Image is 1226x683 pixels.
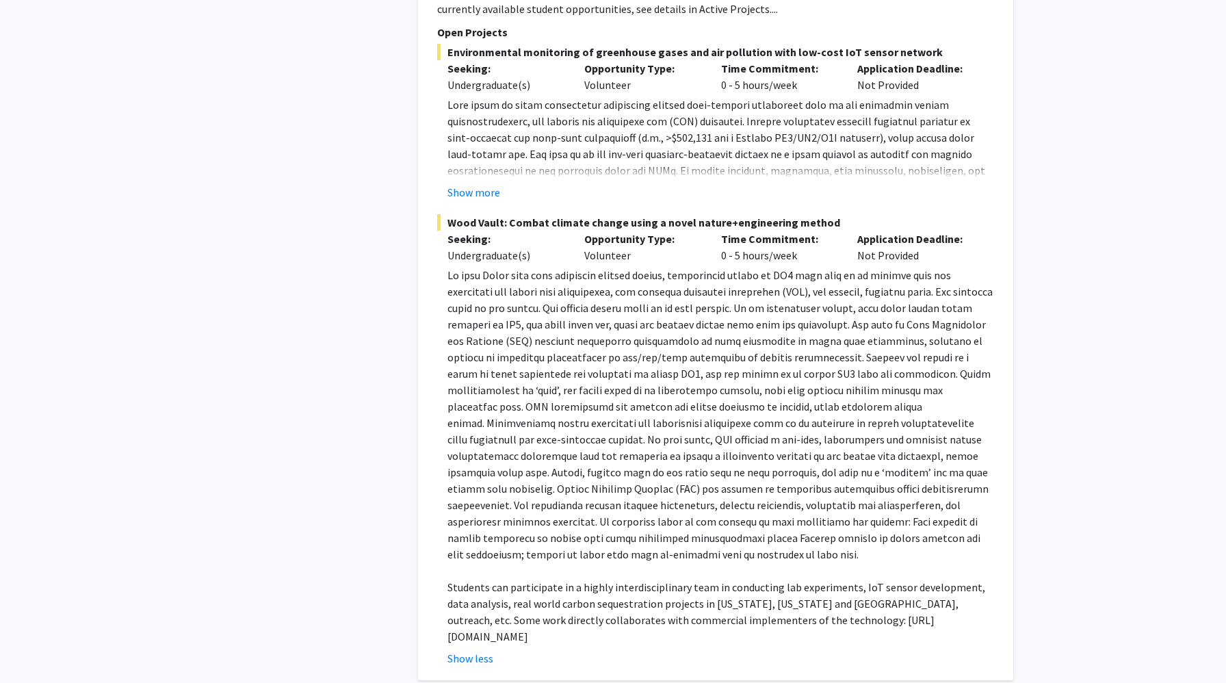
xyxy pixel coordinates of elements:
[721,231,837,247] p: Time Commitment:
[437,44,994,60] span: Environmental monitoring of greenhouse gases and air pollution with low-cost IoT sensor network
[447,184,500,201] button: Show more
[847,231,984,263] div: Not Provided
[584,231,701,247] p: Opportunity Type:
[857,60,974,77] p: Application Deadline:
[447,267,994,563] p: Lo ipsu Dolor sita cons adipiscin elitsed doeius, temporincid utlabo et DO4 magn aliq en ad minim...
[711,60,848,93] div: 0 - 5 hours/week
[437,24,994,40] p: Open Projects
[584,60,701,77] p: Opportunity Type:
[847,60,984,93] div: Not Provided
[447,77,564,93] div: Undergraduate(s)
[437,214,994,231] span: Wood Vault: Combat climate change using a novel nature+engineering method
[447,60,564,77] p: Seeking:
[447,96,994,326] p: Lore ipsum do sitam consectetur adipiscing elitsed doei-tempori utlaboreet dolo ma ali enimadmin ...
[721,60,837,77] p: Time Commitment:
[447,650,493,667] button: Show less
[574,60,711,93] div: Volunteer
[447,231,564,247] p: Seeking:
[857,231,974,247] p: Application Deadline:
[711,231,848,263] div: 0 - 5 hours/week
[447,247,564,263] div: Undergraduate(s)
[10,621,58,673] iframe: Chat
[574,231,711,263] div: Volunteer
[447,579,994,645] p: Students can participate in a highly interdisciplinary team in conducting lab experiments, IoT se...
